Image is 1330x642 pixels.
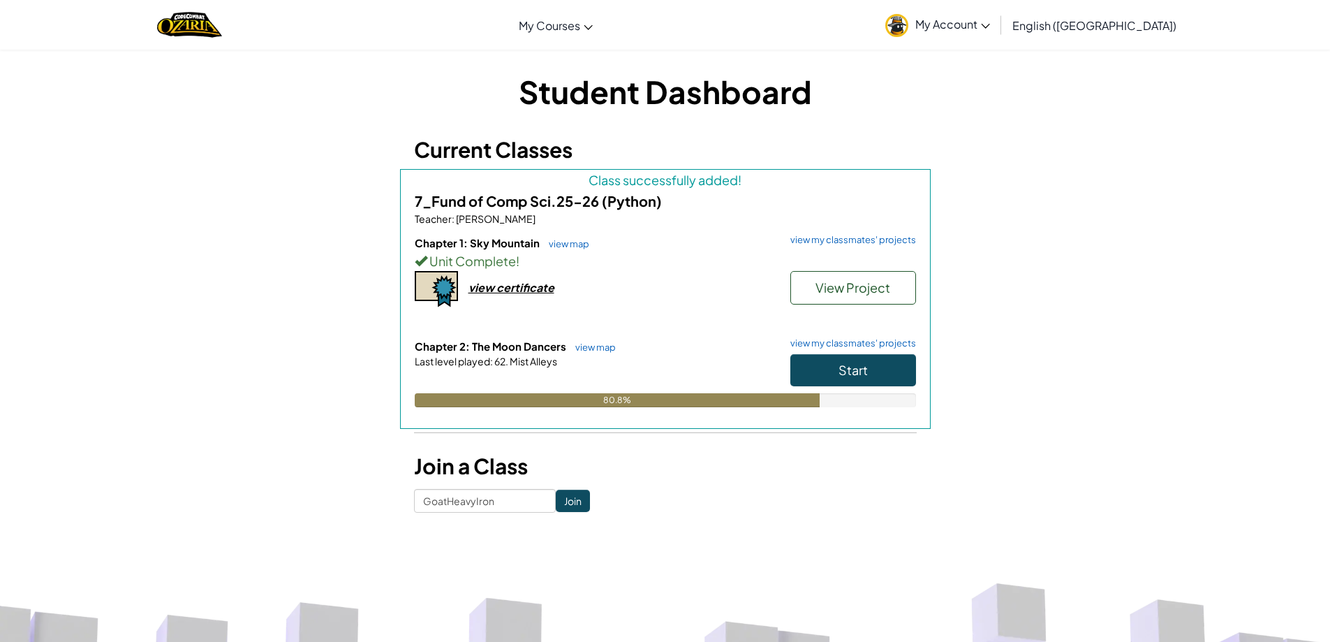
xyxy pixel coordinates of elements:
[415,192,602,210] span: 7_Fund of Comp Sci.25-26
[815,279,890,296] span: View Project
[490,355,493,367] span: :
[415,212,452,225] span: Teacher
[415,393,820,407] div: 80.8%
[1012,18,1176,33] span: English ([GEOGRAPHIC_DATA])
[542,238,589,249] a: view map
[885,14,908,37] img: avatar
[790,271,916,305] button: View Project
[783,235,916,245] a: view my classmates' projects
[468,280,554,295] div: view certificate
[878,3,997,47] a: My Account
[512,6,600,44] a: My Courses
[915,17,990,31] span: My Account
[790,354,916,386] button: Start
[157,10,222,39] a: Ozaria by CodeCombat logo
[414,70,917,113] h1: Student Dashboard
[414,489,556,513] input: <Enter Class Code>
[415,271,458,307] img: certificate-icon.png
[415,236,542,249] span: Chapter 1: Sky Mountain
[415,355,490,367] span: Last level played
[415,340,568,353] span: Chapter 2: The Moon Dancers
[556,490,590,512] input: Join
[493,355,508,367] span: 62.
[519,18,580,33] span: My Courses
[516,253,519,269] span: !
[783,339,916,348] a: view my classmates' projects
[414,134,917,166] h3: Current Classes
[427,253,516,269] span: Unit Complete
[455,212,535,225] span: [PERSON_NAME]
[1005,6,1183,44] a: English ([GEOGRAPHIC_DATA])
[415,170,916,190] div: Class successfully added!
[838,362,868,378] span: Start
[414,451,917,482] h3: Join a Class
[568,342,616,353] a: view map
[452,212,455,225] span: :
[415,280,554,295] a: view certificate
[508,355,557,367] span: Mist Alleys
[157,10,222,39] img: Home
[602,192,662,210] span: (Python)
